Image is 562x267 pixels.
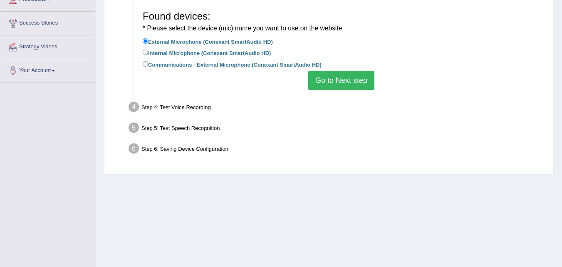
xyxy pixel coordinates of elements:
div: Step 4: Test Voice Recording [125,99,550,117]
label: External Microphone (Conexant SmartAudio HD) [143,37,273,46]
a: Your Account [0,59,95,80]
div: Step 5: Test Speech Recognition [125,120,550,138]
input: Internal Microphone (Conexant SmartAudio HD) [143,50,148,55]
label: Internal Microphone (Conexant SmartAudio HD) [143,48,271,57]
input: Communications - External Microphone (Conexant SmartAudio HD) [143,61,148,67]
div: Step 6: Saving Device Configuration [125,141,550,159]
h3: Found devices: [143,11,540,33]
label: Communications - External Microphone (Conexant SmartAudio HD) [143,60,322,69]
small: * Please select the device (mic) name you want to use on the website [143,25,342,32]
a: Success Stories [0,12,95,32]
a: Strategy Videos [0,35,95,56]
input: External Microphone (Conexant SmartAudio HD) [143,38,148,44]
button: Go to Next step [308,71,374,90]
